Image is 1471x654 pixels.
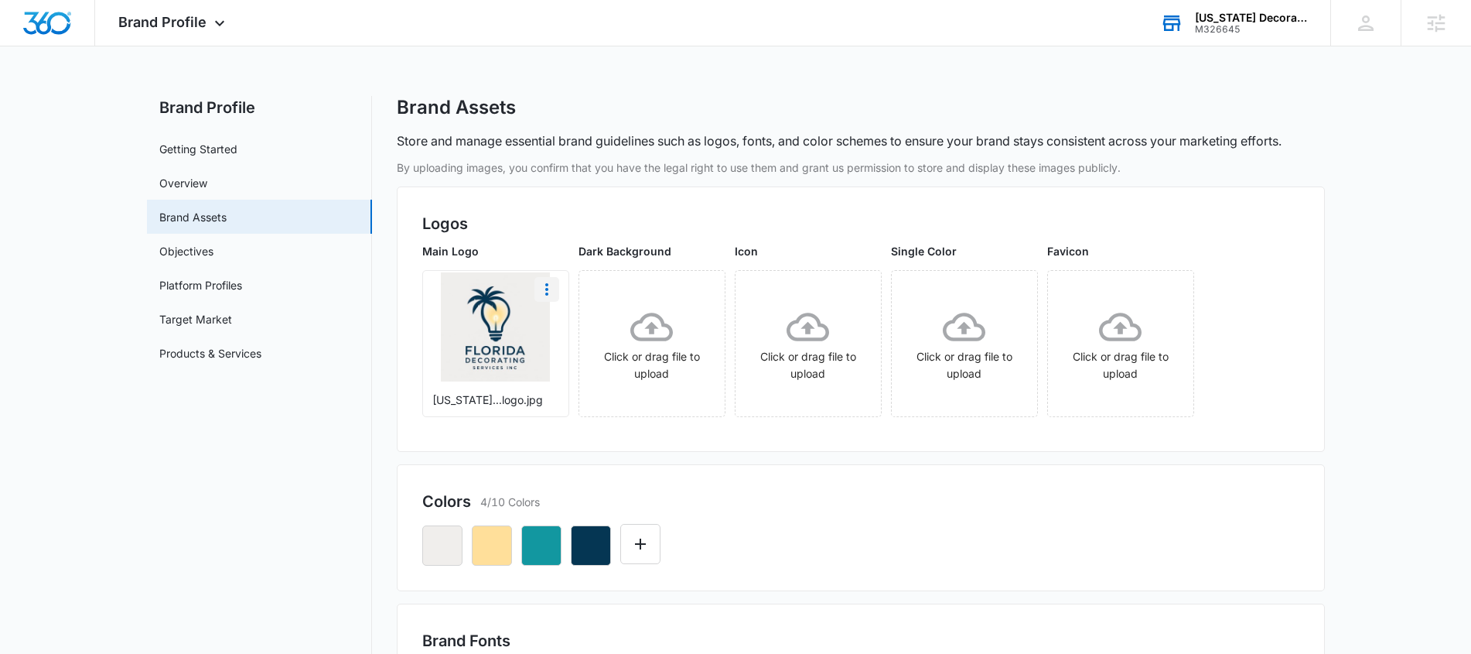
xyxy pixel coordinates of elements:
[397,132,1282,150] p: Store and manage essential brand guidelines such as logos, fonts, and color schemes to ensure you...
[480,494,540,510] p: 4/10 Colors
[147,96,372,119] h2: Brand Profile
[422,629,1299,652] h2: Brand Fonts
[422,212,1299,235] h2: Logos
[892,306,1037,382] div: Click or drag file to upload
[159,243,213,259] a: Objectives
[1048,306,1193,382] div: Click or drag file to upload
[735,243,882,259] p: Icon
[422,490,471,513] h2: Colors
[159,311,232,327] a: Target Market
[620,524,660,564] button: Edit Color
[1047,243,1194,259] p: Favicon
[159,175,207,191] a: Overview
[432,392,559,408] p: [US_STATE]...logo.jpg
[159,277,242,293] a: Platform Profiles
[1048,271,1193,416] span: Click or drag file to upload
[892,271,1037,416] span: Click or drag file to upload
[891,243,1038,259] p: Single Color
[159,141,237,157] a: Getting Started
[118,14,206,30] span: Brand Profile
[441,272,550,382] img: User uploaded logo
[735,271,881,416] span: Click or drag file to upload
[422,243,569,259] p: Main Logo
[397,159,1325,176] p: By uploading images, you confirm that you have the legal right to use them and grant us permissio...
[534,277,559,302] button: More
[1195,24,1308,35] div: account id
[579,306,725,382] div: Click or drag file to upload
[397,96,516,119] h1: Brand Assets
[579,243,725,259] p: Dark Background
[159,209,227,225] a: Brand Assets
[735,306,881,382] div: Click or drag file to upload
[579,271,725,416] span: Click or drag file to upload
[1195,12,1308,24] div: account name
[159,345,261,361] a: Products & Services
